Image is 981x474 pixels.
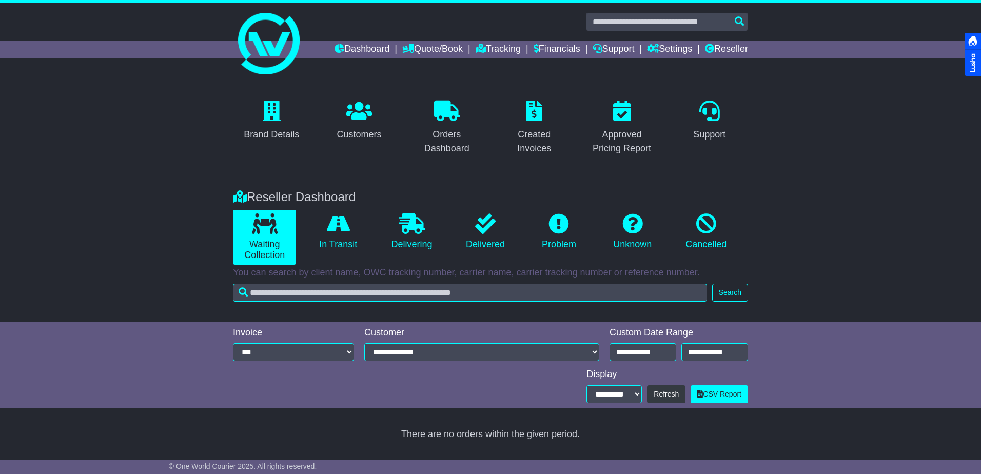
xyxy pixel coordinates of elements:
a: Delivering [380,210,443,254]
div: Customers [337,128,381,142]
div: Customer [364,327,599,339]
div: Orders Dashboard [415,128,479,155]
a: Approved Pricing Report [583,97,661,159]
div: There are no orders within the given period. [233,429,748,440]
button: Refresh [647,385,685,403]
a: Cancelled [675,210,738,254]
a: Created Invoices [496,97,573,159]
div: Approved Pricing Report [590,128,654,155]
a: Brand Details [237,97,306,145]
a: Unknown [601,210,664,254]
div: Invoice [233,327,354,339]
p: You can search by client name, OWC tracking number, carrier name, carrier tracking number or refe... [233,267,748,279]
a: Settings [647,41,692,58]
a: In Transit [306,210,369,254]
div: Reseller Dashboard [228,190,753,205]
a: Support [593,41,634,58]
a: Problem [527,210,591,254]
a: Support [686,97,732,145]
a: Delivered [454,210,517,254]
a: Reseller [705,41,748,58]
div: Custom Date Range [610,327,748,339]
a: Tracking [476,41,521,58]
a: Quote/Book [402,41,463,58]
a: Customers [330,97,388,145]
a: Waiting Collection [233,210,296,265]
span: © One World Courier 2025. All rights reserved. [169,462,317,470]
a: CSV Report [691,385,748,403]
a: Financials [534,41,580,58]
div: Brand Details [244,128,299,142]
a: Orders Dashboard [408,97,485,159]
div: Support [693,128,725,142]
div: Display [586,369,748,380]
div: Created Invoices [502,128,566,155]
a: Dashboard [335,41,389,58]
button: Search [712,284,748,302]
